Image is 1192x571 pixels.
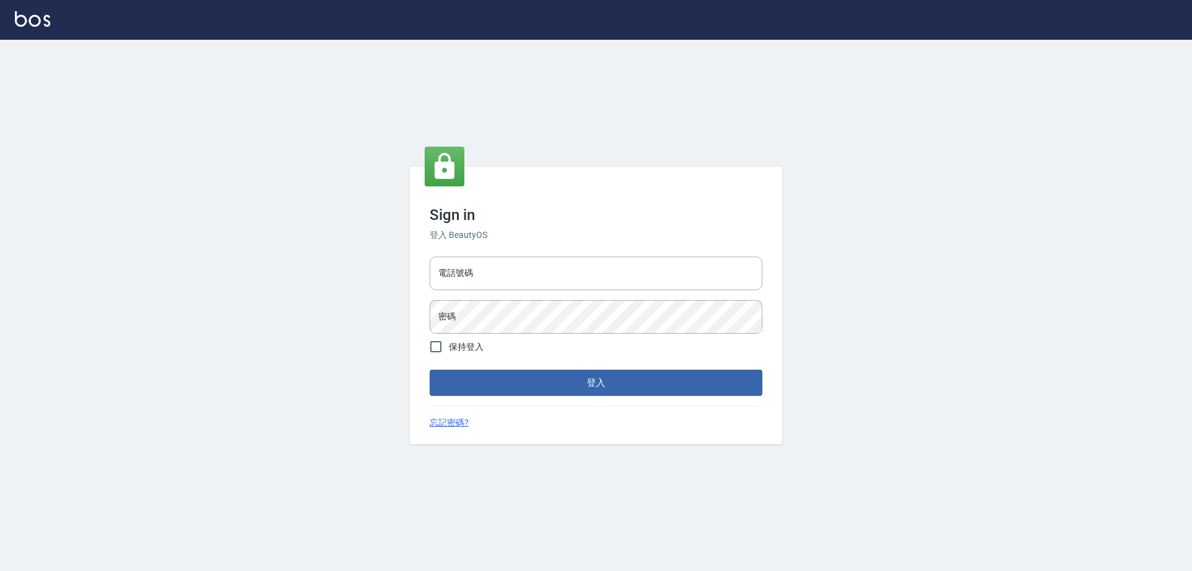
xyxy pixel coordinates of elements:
h3: Sign in [430,206,762,224]
button: 登入 [430,370,762,396]
a: 忘記密碼? [430,416,469,429]
h6: 登入 BeautyOS [430,229,762,242]
span: 保持登入 [449,340,484,354]
img: Logo [15,11,50,27]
